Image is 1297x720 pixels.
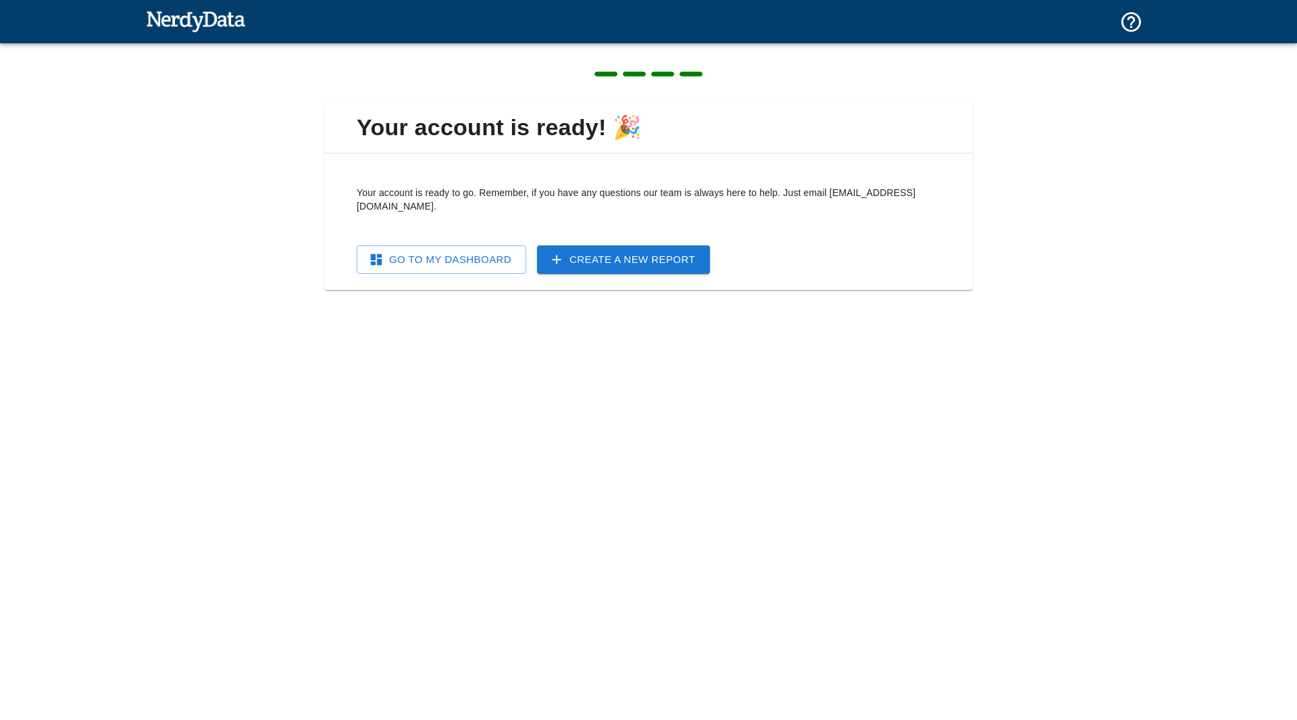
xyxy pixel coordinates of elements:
[357,186,940,213] p: Your account is ready to go. Remember, if you have any questions our team is always here to help....
[357,245,526,274] a: Go To My Dashboard
[146,7,245,34] img: NerdyData.com
[335,114,962,142] span: Your account is ready! 🎉
[1111,2,1151,42] button: Support and Documentation
[537,245,710,274] a: Create a New Report
[1229,624,1281,675] iframe: Drift Widget Chat Controller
